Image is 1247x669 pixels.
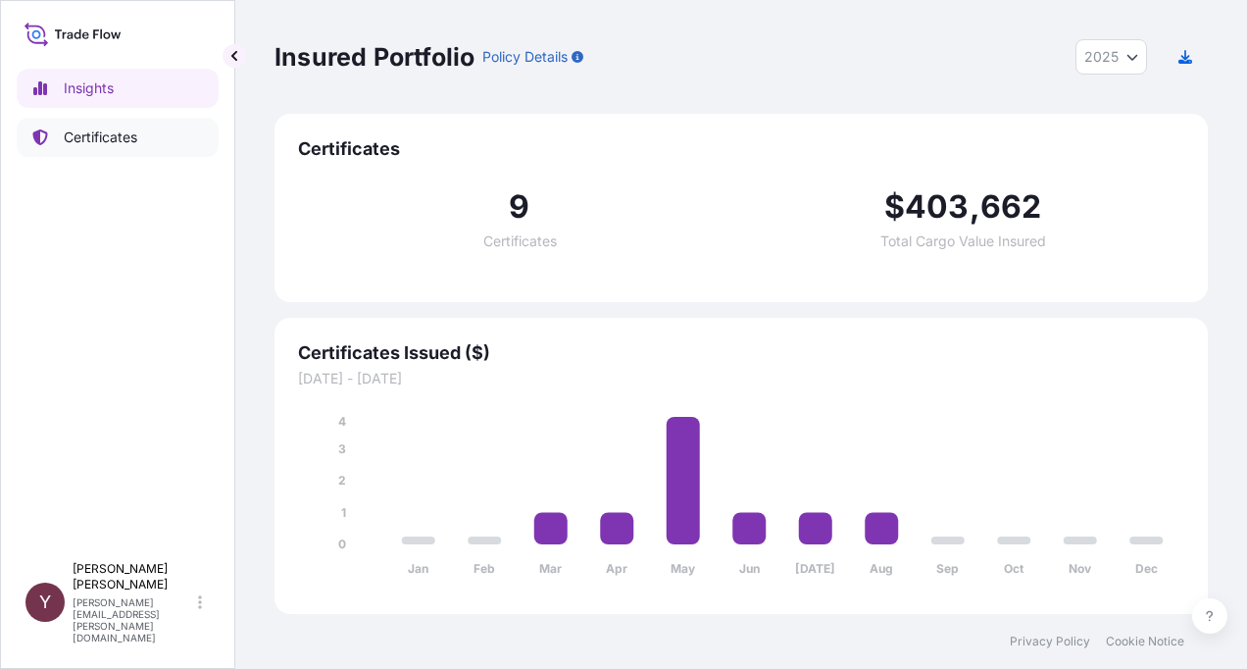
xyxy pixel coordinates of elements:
[870,561,893,576] tspan: Aug
[17,118,219,157] a: Certificates
[483,234,557,248] span: Certificates
[905,191,970,223] span: 403
[338,414,346,429] tspan: 4
[298,341,1184,365] span: Certificates Issued ($)
[509,191,529,223] span: 9
[73,561,194,592] p: [PERSON_NAME] [PERSON_NAME]
[482,47,568,67] p: Policy Details
[64,128,137,147] p: Certificates
[739,561,760,576] tspan: Jun
[338,441,346,456] tspan: 3
[936,561,959,576] tspan: Sep
[1106,634,1184,649] a: Cookie Notice
[341,505,346,520] tspan: 1
[298,369,1184,388] span: [DATE] - [DATE]
[1069,561,1092,576] tspan: Nov
[64,78,114,98] p: Insights
[408,561,428,576] tspan: Jan
[880,234,1046,248] span: Total Cargo Value Insured
[795,561,835,576] tspan: [DATE]
[474,561,495,576] tspan: Feb
[17,69,219,108] a: Insights
[1010,634,1090,649] a: Privacy Policy
[39,592,51,612] span: Y
[1004,561,1024,576] tspan: Oct
[606,561,627,576] tspan: Apr
[884,191,905,223] span: $
[298,137,1184,161] span: Certificates
[1135,561,1158,576] tspan: Dec
[671,561,696,576] tspan: May
[970,191,980,223] span: ,
[980,191,1042,223] span: 662
[73,596,194,643] p: [PERSON_NAME][EMAIL_ADDRESS][PERSON_NAME][DOMAIN_NAME]
[1084,47,1119,67] span: 2025
[338,537,346,551] tspan: 0
[338,473,346,488] tspan: 2
[1075,39,1147,75] button: Year Selector
[539,561,562,576] tspan: Mar
[274,41,474,73] p: Insured Portfolio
